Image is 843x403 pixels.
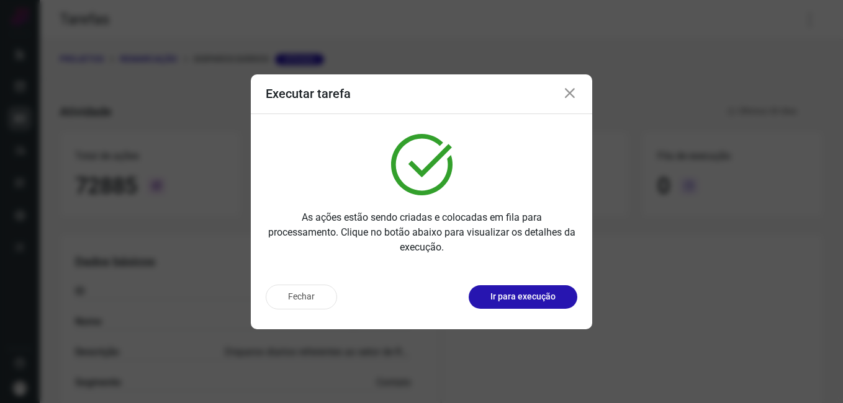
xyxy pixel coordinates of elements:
[266,285,337,309] button: Fechar
[490,290,556,303] p: Ir para execução
[266,210,577,255] p: As ações estão sendo criadas e colocadas em fila para processamento. Clique no botão abaixo para ...
[266,86,351,101] h3: Executar tarefa
[469,285,577,309] button: Ir para execução
[391,134,453,195] img: verified.svg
